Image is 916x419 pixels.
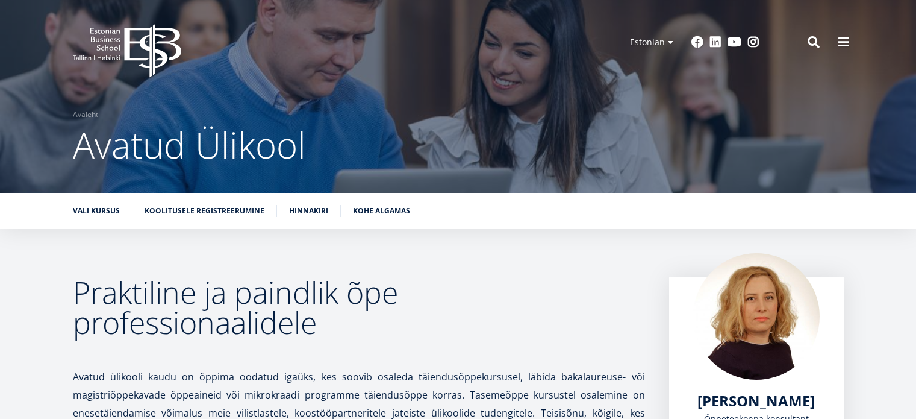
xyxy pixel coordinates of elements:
a: Vali kursus [73,205,120,217]
span: [PERSON_NAME] [697,391,815,411]
a: Hinnakiri [289,205,328,217]
a: [PERSON_NAME] [697,392,815,410]
a: Linkedin [709,36,721,48]
a: Kohe algamas [353,205,410,217]
span: Avatud Ülikool [73,120,306,169]
a: Instagram [747,36,759,48]
img: Kadri Osula Learning Journey Advisor [693,253,820,380]
a: Avaleht [73,109,98,121]
a: Youtube [728,36,741,48]
h2: Praktiline ja paindlik õpe professionaalidele [73,277,645,338]
a: Facebook [691,36,703,48]
a: Koolitusele registreerumine [145,205,264,217]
